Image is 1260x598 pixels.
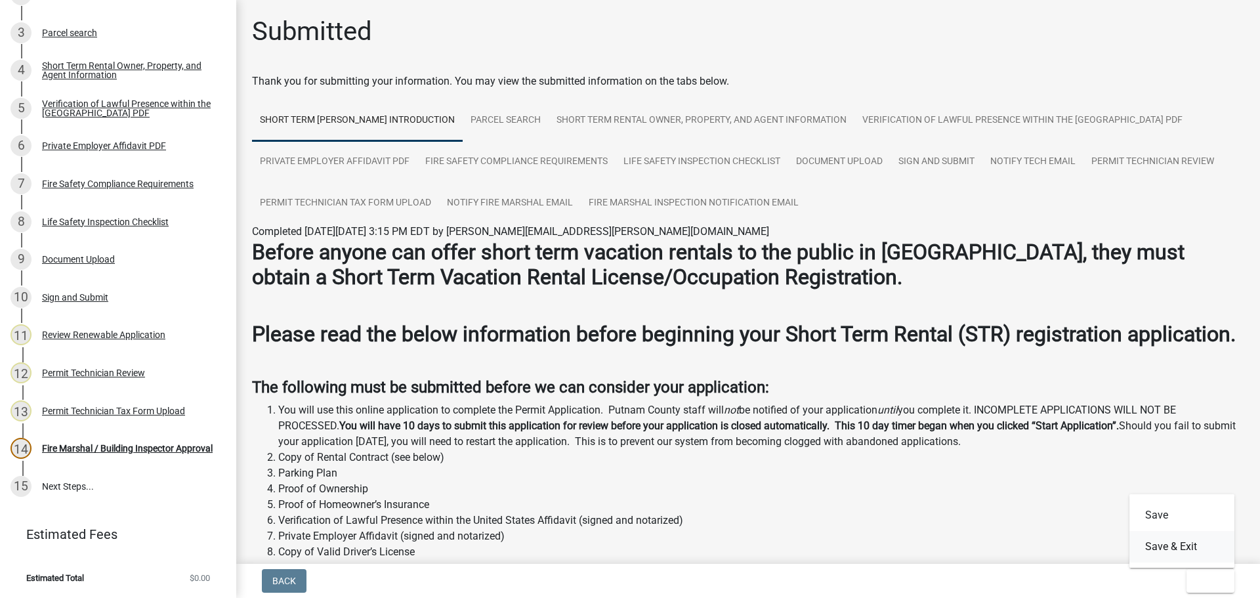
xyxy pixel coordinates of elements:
[42,406,185,416] div: Permit Technician Tax Form Upload
[42,141,166,150] div: Private Employer Affidavit PDF
[10,362,31,383] div: 12
[278,497,1244,513] li: Proof of Homeowner’s Insurance
[252,225,769,238] span: Completed [DATE][DATE] 3:15 PM EDT by [PERSON_NAME][EMAIL_ADDRESS][PERSON_NAME][DOMAIN_NAME]
[42,179,194,188] div: Fire Safety Compliance Requirements
[724,404,739,416] i: not
[1083,141,1222,183] a: Permit Technician Review
[42,217,169,226] div: Life Safety Inspection Checklist
[26,574,84,582] span: Estimated Total
[10,60,31,81] div: 4
[10,249,31,270] div: 9
[616,141,788,183] a: Life Safety Inspection Checklist
[42,28,97,37] div: Parcel search
[42,330,165,339] div: Review Renewable Application
[278,481,1244,497] li: Proof of Ownership
[252,322,1236,347] strong: Please read the below information before beginning your Short Term Rental (STR) registration appl...
[10,287,31,308] div: 10
[252,240,1185,289] strong: Before anyone can offer short term vacation rentals to the public in [GEOGRAPHIC_DATA], they must...
[42,61,215,79] div: Short Term Rental Owner, Property, and Agent Information
[581,182,807,224] a: Fire Marshal Inspection Notification Email
[42,255,115,264] div: Document Upload
[252,16,372,47] h1: Submitted
[42,99,215,117] div: Verification of Lawful Presence within the [GEOGRAPHIC_DATA] PDF
[252,100,463,142] a: Short Term [PERSON_NAME] Introduction
[278,402,1244,450] li: You will use this online application to complete the Permit Application. Putnam County staff will...
[278,450,1244,465] li: Copy of Rental Contract (see below)
[10,521,215,547] a: Estimated Fees
[252,74,1244,89] div: Thank you for submitting your information. You may view the submitted information on the tabs below.
[252,182,439,224] a: Permit Technician Tax Form Upload
[10,22,31,43] div: 3
[262,569,306,593] button: Back
[10,476,31,497] div: 15
[10,400,31,421] div: 13
[1186,569,1234,593] button: Exit
[339,419,1119,432] strong: You will have 10 days to submit this application for review before your application is closed aut...
[854,100,1190,142] a: Verification of Lawful Presence within the [GEOGRAPHIC_DATA] PDF
[10,324,31,345] div: 11
[10,98,31,119] div: 5
[272,576,296,586] span: Back
[1129,494,1234,568] div: Exit
[252,141,417,183] a: Private Employer Affidavit PDF
[42,444,213,453] div: Fire Marshal / Building Inspector Approval
[10,211,31,232] div: 8
[190,574,210,582] span: $0.00
[891,141,982,183] a: Sign and Submit
[252,378,769,396] strong: The following must be submitted before we can consider your application:
[10,438,31,459] div: 14
[1129,500,1234,531] button: Save
[278,528,1244,544] li: Private Employer Affidavit (signed and notarized)
[417,141,616,183] a: Fire Safety Compliance Requirements
[42,368,145,377] div: Permit Technician Review
[463,100,549,142] a: Parcel search
[982,141,1083,183] a: Notify Tech Email
[10,135,31,156] div: 6
[549,100,854,142] a: Short Term Rental Owner, Property, and Agent Information
[278,513,1244,528] li: Verification of Lawful Presence within the United States Affidavit (signed and notarized)
[1129,531,1234,563] button: Save & Exit
[788,141,891,183] a: Document Upload
[278,544,1244,560] li: Copy of Valid Driver’s License
[278,465,1244,481] li: Parking Plan
[42,293,108,302] div: Sign and Submit
[877,404,898,416] i: until
[10,173,31,194] div: 7
[439,182,581,224] a: Notify Fire Marshal Email
[1197,576,1216,586] span: Exit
